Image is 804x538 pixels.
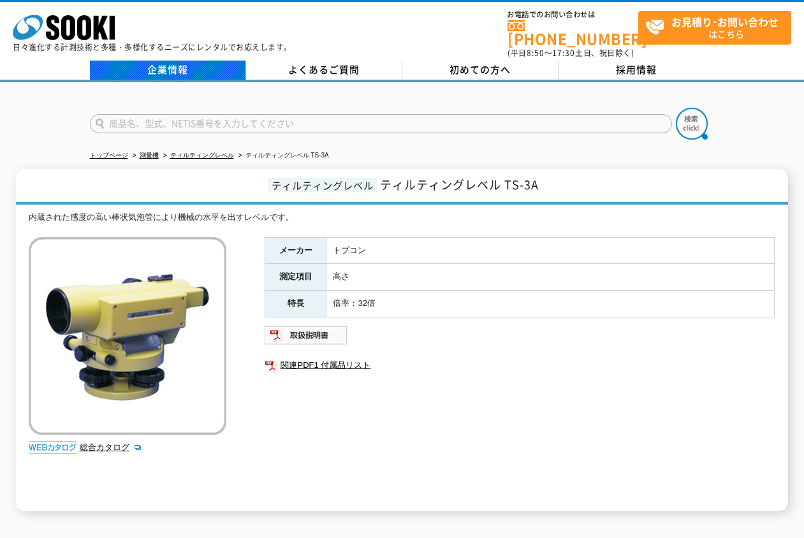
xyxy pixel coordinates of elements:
[170,152,234,159] a: ティルティングレベル
[90,152,128,159] a: トップページ
[326,291,775,317] td: 倍率：32倍
[29,441,77,454] img: webカタログ
[402,61,559,80] a: 初めての方へ
[645,11,791,43] span: はこちら
[450,62,511,76] span: 初めての方へ
[268,178,377,193] span: ティルティングレベル
[527,47,545,59] span: 8:50
[671,14,778,29] strong: お見積り･お問い合わせ
[380,176,539,193] span: ティルティングレベル TS-3A
[265,333,348,343] a: 取扱説明書
[638,11,791,45] a: お見積り･お問い合わせはこちら
[13,43,292,51] p: 日々進化する計測技術と多種・多様化するニーズにレンタルでお応えします。
[236,149,329,163] li: ティルティングレベル TS-3A
[265,237,326,264] th: メーカー
[552,47,575,59] span: 17:30
[265,291,326,317] th: 特長
[265,325,348,345] img: 取扱説明書
[508,47,634,59] span: (平日 ～ 土日、祝日除く)
[265,357,775,374] a: 関連PDF1 付属品リスト
[29,211,775,224] div: 内蔵された感度の高い棒状気泡管により機械の水平を出すレベルです。
[29,237,226,435] img: ティルティングレベル TS-3A
[326,264,775,291] td: 高さ
[676,108,708,140] img: btn_search.png
[90,114,672,133] input: 商品名、型式、NETIS番号を入力してください
[90,61,246,80] a: 企業情報
[508,11,638,18] span: お電話でのお問い合わせは
[265,264,326,291] th: 測定項目
[80,442,142,452] a: 総合カタログ
[559,61,715,80] a: 採用情報
[140,152,159,159] a: 測量機
[326,237,775,264] td: トプコン
[246,61,402,80] a: よくあるご質問
[508,20,638,46] a: [PHONE_NUMBER]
